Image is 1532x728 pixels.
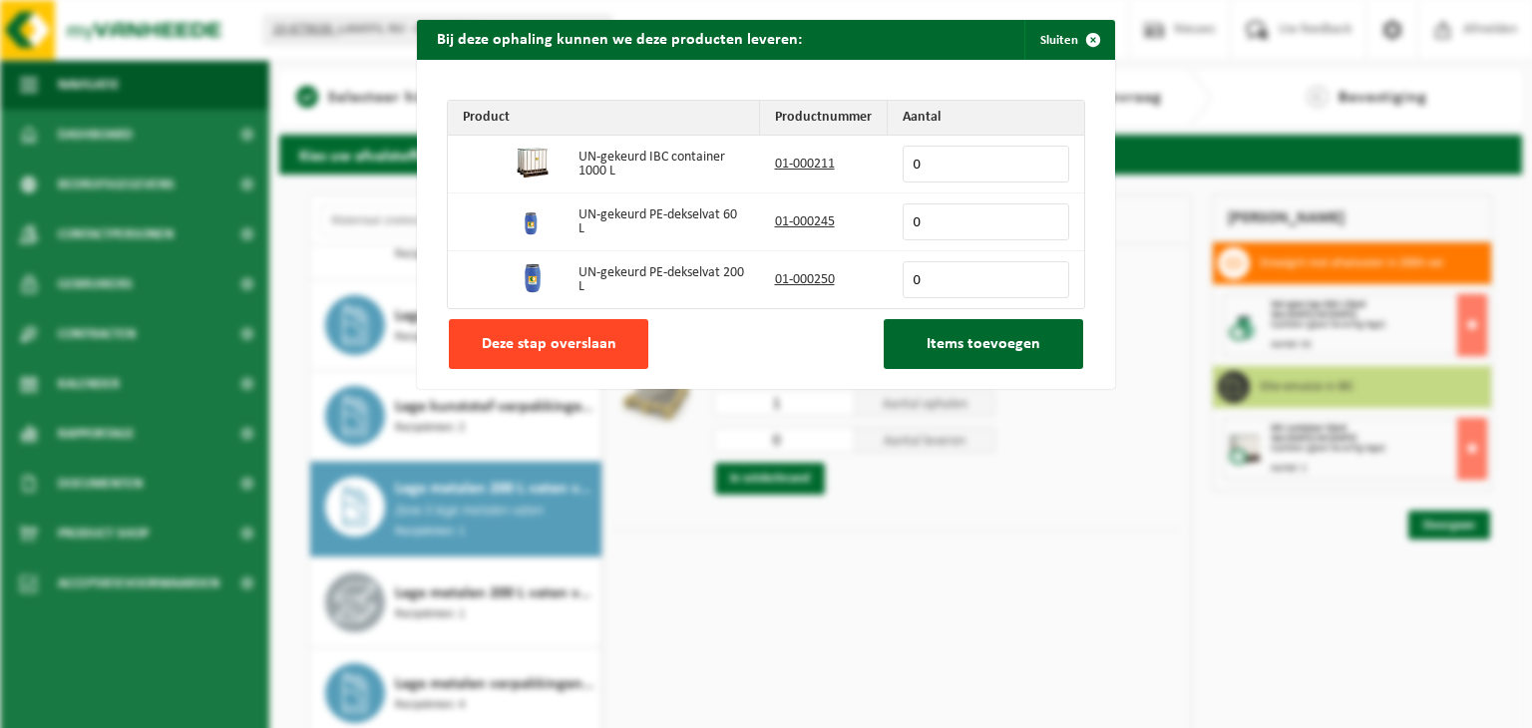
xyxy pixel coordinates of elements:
[775,214,835,229] tcxspan: Call 01-000245 via 3CX
[775,272,835,287] tcxspan: Call 01-000250 via 3CX
[564,136,760,193] td: UN-gekeurd IBC container 1000 L
[564,251,760,308] td: UN-gekeurd PE-dekselvat 200 L
[517,204,549,236] img: 01-000245
[517,147,549,179] img: 01-000211
[927,336,1040,352] span: Items toevoegen
[517,262,549,294] img: 01-000250
[448,101,760,136] th: Product
[417,20,822,58] h2: Bij deze ophaling kunnen we deze producten leveren:
[760,101,888,136] th: Productnummer
[482,336,616,352] span: Deze stap overslaan
[564,193,760,251] td: UN-gekeurd PE-dekselvat 60 L
[449,319,648,369] button: Deze stap overslaan
[884,319,1083,369] button: Items toevoegen
[888,101,1084,136] th: Aantal
[1024,20,1113,60] button: Sluiten
[775,157,835,172] tcxspan: Call 01-000211 via 3CX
